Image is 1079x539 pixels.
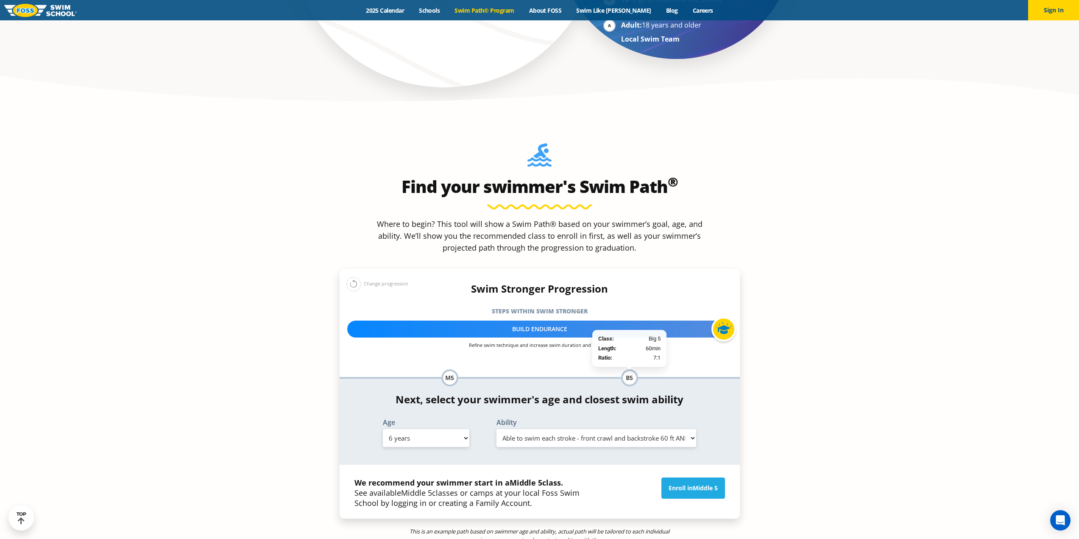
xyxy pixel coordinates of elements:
img: Foss-Location-Swimming-Pool-Person.svg [527,143,552,172]
div: Open Intercom Messenger [1050,510,1071,531]
h4: Next, select your swimmer's age and closest swim ability [340,394,740,405]
span: 60min [646,344,661,353]
strong: Adult: [621,20,642,30]
h4: Swim Stronger Progression [340,283,740,295]
span: Middle 5 [510,478,542,488]
label: Age [383,419,469,426]
div: M5 [441,369,458,386]
h2: Find your swimmer's Swim Path [340,176,740,197]
p: See available classes or camps at your local Foss Swim School by logging in or creating a Family ... [354,478,599,508]
span: 7:1 [653,354,661,362]
a: Careers [685,6,720,14]
a: Enroll inMiddle 5 [661,478,725,499]
a: About FOSS [521,6,569,14]
label: Ability [496,419,697,426]
strong: Local Swim Team [621,34,680,44]
div: TOP [17,511,26,525]
img: FOSS Swim School Logo [4,4,77,17]
div: Change progression [346,276,408,291]
strong: We recommend your swimmer start in a class. [354,478,563,488]
div: B5 [621,369,638,386]
h5: Steps within Swim Stronger [340,305,740,317]
a: 2025 Calendar [359,6,412,14]
a: Swim Path® Program [447,6,521,14]
span: Middle 5 [693,484,718,492]
p: Where to begin? This tool will show a Swim Path® based on your swimmer’s goal, age, and ability. ... [374,218,706,254]
strong: Length: [598,345,616,352]
span: Middle 5 [401,488,432,498]
p: Refine swim technique and increase swim duration and distance [347,342,732,348]
li: 18 years and older [621,19,725,32]
strong: Ratio: [598,355,612,361]
a: Swim Like [PERSON_NAME] [569,6,659,14]
div: Build Endurance [347,321,732,338]
sup: ® [668,173,678,190]
span: Big 5 [649,335,661,343]
a: Blog [658,6,685,14]
strong: Class: [598,335,614,342]
a: Schools [412,6,447,14]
